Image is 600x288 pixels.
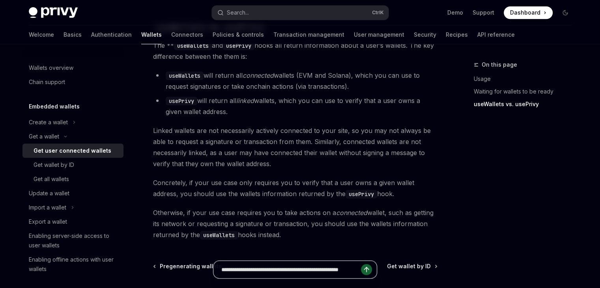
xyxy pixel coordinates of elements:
code: useWallets [174,41,212,50]
a: Authentication [91,25,132,44]
span: Linked wallets are not necessarily actively connected to your site, so you may not always be able... [153,125,437,169]
a: Wallets [141,25,162,44]
a: Enabling server-side access to user wallets [22,229,123,252]
span: The ** and hooks all return information about a user’s wallets. The key difference between the th... [153,40,437,62]
a: Demo [447,9,463,17]
a: Enabling offline actions with user wallets [22,252,123,276]
em: linked [236,97,254,105]
em: connected [336,209,367,217]
a: User management [354,25,404,44]
div: Enabling server-side access to user wallets [29,231,119,250]
a: useWallets vs. usePrivy [474,98,578,110]
span: Ctrl K [372,9,384,16]
div: Chain support [29,77,65,87]
code: useWallets [166,71,204,80]
div: Get wallet by ID [34,160,74,170]
div: Enabling offline actions with user wallets [29,255,119,274]
a: Update a wallet [22,186,123,200]
div: Import a wallet [29,203,66,212]
h5: Embedded wallets [29,102,80,111]
code: useWallets [200,231,238,239]
code: usePrivy [223,41,254,50]
li: will return all wallets, which you can use to verify that a user owns a given wallet address. [153,95,437,117]
li: will return all wallets (EVM and Solana), which you can use to request signatures or take onchain... [153,70,437,92]
div: Get a wallet [29,132,59,141]
a: Waiting for wallets to be ready [474,85,578,98]
a: API reference [477,25,515,44]
a: Usage [474,73,578,85]
a: Get user connected wallets [22,144,123,158]
span: Dashboard [510,9,540,17]
a: Dashboard [504,6,553,19]
div: Get all wallets [34,174,69,184]
a: Chain support [22,75,123,89]
code: usePrivy [166,97,197,105]
a: Support [473,9,494,17]
a: Recipes [446,25,468,44]
span: Concretely, if your use case only requires you to verify that a user owns a given wallet address,... [153,177,437,199]
a: Get wallet by ID [22,158,123,172]
button: Send message [361,264,372,275]
a: Export a wallet [22,215,123,229]
div: Create a wallet [29,118,68,127]
a: Get all wallets [22,172,123,186]
a: Security [414,25,436,44]
code: usePrivy [346,190,377,198]
span: Otherwise, if your use case requires you to take actions on a wallet, such as getting its network... [153,207,437,240]
button: Toggle dark mode [559,6,572,19]
button: Search...CtrlK [212,6,389,20]
a: Transaction management [273,25,344,44]
a: Wallets overview [22,61,123,75]
div: Wallets overview [29,63,73,73]
a: Welcome [29,25,54,44]
em: connected [243,71,274,79]
div: Export a wallet [29,217,67,226]
div: Update a wallet [29,189,69,198]
img: dark logo [29,7,78,18]
a: Connectors [171,25,203,44]
a: Basics [64,25,82,44]
span: On this page [482,60,517,69]
div: Search... [227,8,249,17]
a: Policies & controls [213,25,264,44]
div: Get user connected wallets [34,146,111,155]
